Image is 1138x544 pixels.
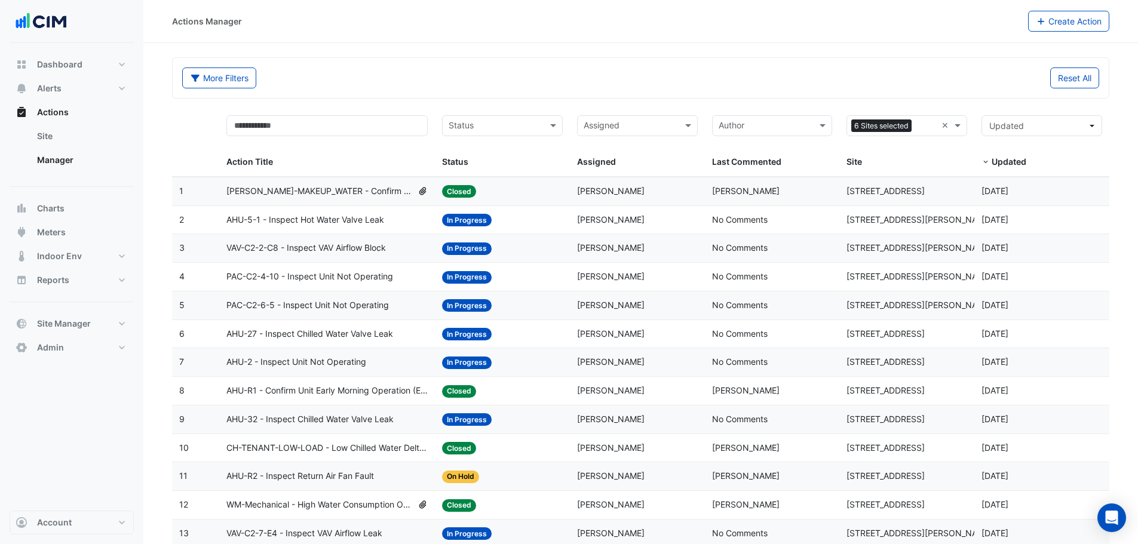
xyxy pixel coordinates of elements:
[846,156,862,167] span: Site
[846,214,992,225] span: [STREET_ADDRESS][PERSON_NAME]
[226,527,382,540] span: VAV-C2-7-E4 - Inspect VAV Airflow Leak
[179,214,184,225] span: 2
[10,100,134,124] button: Actions
[179,528,189,538] span: 13
[577,414,645,424] span: [PERSON_NAME]
[226,441,428,455] span: CH-TENANT-LOW-LOAD - Low Chilled Water Delta-T (Low Delta-T Syndrome) (Enable Point)
[10,511,134,534] button: Account
[712,328,768,339] span: No Comments
[712,156,781,167] span: Last Commented
[712,442,780,453] span: [PERSON_NAME]
[226,469,374,483] span: AHU-R2 - Inspect Return Air Fan Fault
[37,226,66,238] span: Meters
[226,498,413,512] span: WM-Mechanical - High Water Consumption Outside of Trading Hours - Monitoring Cumulative Consumpti...
[577,328,645,339] span: [PERSON_NAME]
[442,242,492,255] span: In Progress
[226,156,273,167] span: Action Title
[981,356,1008,367] span: 2025-09-09T09:43:09.749
[712,385,780,395] span: [PERSON_NAME]
[37,82,62,94] span: Alerts
[442,527,492,540] span: In Progress
[442,156,468,167] span: Status
[16,82,27,94] app-icon: Alerts
[846,385,925,395] span: [STREET_ADDRESS]
[846,471,925,481] span: [STREET_ADDRESS]
[27,148,134,172] a: Manager
[981,214,1008,225] span: 2025-09-12T09:02:23.286
[442,299,492,312] span: In Progress
[981,186,1008,196] span: 2025-09-12T14:51:28.520
[37,202,65,214] span: Charts
[10,312,134,336] button: Site Manager
[442,356,492,369] span: In Progress
[442,271,492,284] span: In Progress
[981,499,1008,509] span: 2025-09-03T16:42:46.619
[577,471,645,481] span: [PERSON_NAME]
[577,442,645,453] span: [PERSON_NAME]
[846,442,925,453] span: [STREET_ADDRESS]
[16,59,27,70] app-icon: Dashboard
[179,385,185,395] span: 8
[10,336,134,359] button: Admin
[16,318,27,330] app-icon: Site Manager
[16,106,27,118] app-icon: Actions
[981,385,1008,395] span: 2025-09-08T10:37:49.936
[577,156,616,167] span: Assigned
[14,10,68,33] img: Company Logo
[179,328,185,339] span: 6
[10,244,134,268] button: Indoor Env
[992,156,1026,167] span: Updated
[226,299,389,312] span: PAC-C2-6-5 - Inspect Unit Not Operating
[981,442,1008,453] span: 2025-09-08T10:29:54.860
[179,300,185,310] span: 5
[442,499,476,512] span: Closed
[577,300,645,310] span: [PERSON_NAME]
[712,471,780,481] span: [PERSON_NAME]
[16,202,27,214] app-icon: Charts
[1028,11,1110,32] button: Create Action
[442,471,479,483] span: On Hold
[10,196,134,220] button: Charts
[712,414,768,424] span: No Comments
[182,67,256,88] button: More Filters
[179,186,183,196] span: 1
[10,220,134,244] button: Meters
[37,106,69,118] span: Actions
[577,214,645,225] span: [PERSON_NAME]
[712,214,768,225] span: No Comments
[981,271,1008,281] span: 2025-09-12T09:02:04.137
[846,186,925,196] span: [STREET_ADDRESS]
[37,250,82,262] span: Indoor Env
[712,499,780,509] span: [PERSON_NAME]
[442,214,492,226] span: In Progress
[10,76,134,100] button: Alerts
[442,385,476,398] span: Closed
[989,121,1024,131] span: Updated
[712,271,768,281] span: No Comments
[16,250,27,262] app-icon: Indoor Env
[37,59,82,70] span: Dashboard
[712,242,768,253] span: No Comments
[981,300,1008,310] span: 2025-09-12T09:01:53.691
[712,528,768,538] span: No Comments
[10,268,134,292] button: Reports
[37,274,69,286] span: Reports
[1097,503,1126,532] div: Open Intercom Messenger
[846,328,925,339] span: [STREET_ADDRESS]
[226,355,366,369] span: AHU-2 - Inspect Unit Not Operating
[981,242,1008,253] span: 2025-09-12T09:02:14.361
[179,414,185,424] span: 9
[442,328,492,340] span: In Progress
[577,242,645,253] span: [PERSON_NAME]
[226,213,384,227] span: AHU-5-1 - Inspect Hot Water Valve Leak
[179,242,185,253] span: 3
[172,15,242,27] div: Actions Manager
[10,124,134,177] div: Actions
[846,499,925,509] span: [STREET_ADDRESS]
[577,385,645,395] span: [PERSON_NAME]
[846,271,992,281] span: [STREET_ADDRESS][PERSON_NAME]
[226,413,394,426] span: AHU-32 - Inspect Chilled Water Valve Leak
[851,119,912,133] span: 6 Sites selected
[179,499,188,509] span: 12
[577,356,645,367] span: [PERSON_NAME]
